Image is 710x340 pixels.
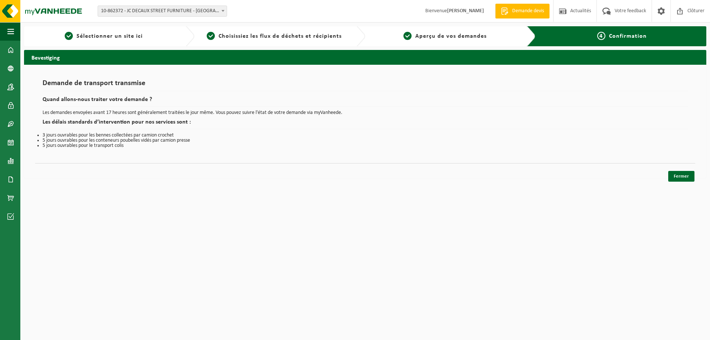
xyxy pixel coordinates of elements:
[198,32,350,41] a: 2Choisissiez les flux de déchets et récipients
[43,133,688,138] li: 3 jours ouvrables pour les bennes collectées par camion crochet
[510,7,546,15] span: Demande devis
[77,33,143,39] span: Sélectionner un site ici
[43,97,688,107] h2: Quand allons-nous traiter votre demande ?
[369,32,521,41] a: 3Aperçu de vos demandes
[98,6,227,17] span: 10-862372 - JC DECAUX STREET FURNITURE - BRUXELLES
[43,138,688,143] li: 5 jours ouvrables pour les conteneurs poubelles vidés par camion presse
[43,110,688,115] p: Les demandes envoyées avant 17 heures sont généralement traitées le jour même. Vous pouvez suivre...
[415,33,487,39] span: Aperçu de vos demandes
[43,80,688,91] h1: Demande de transport transmise
[24,50,706,64] h2: Bevestiging
[403,32,412,40] span: 3
[495,4,550,18] a: Demande devis
[207,32,215,40] span: 2
[43,143,688,148] li: 5 jours ouvrables pour le transport colis
[609,33,647,39] span: Confirmation
[98,6,227,16] span: 10-862372 - JC DECAUX STREET FURNITURE - BRUXELLES
[43,119,688,129] h2: Les délais standards d’intervention pour nos services sont :
[219,33,342,39] span: Choisissiez les flux de déchets et récipients
[597,32,605,40] span: 4
[447,8,484,14] strong: [PERSON_NAME]
[28,32,180,41] a: 1Sélectionner un site ici
[668,171,694,182] a: Fermer
[65,32,73,40] span: 1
